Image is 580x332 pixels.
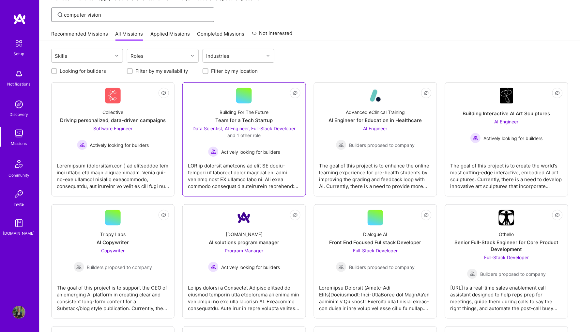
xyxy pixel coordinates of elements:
[161,213,166,218] i: icon EyeClosed
[150,30,190,41] a: Applied Missions
[188,88,300,191] a: Building For The FutureTeam for a Tech StartupData Scientist, AI Engineer, Full-Stack Developer a...
[349,264,415,271] span: Builders proposed to company
[192,126,296,131] span: Data Scientist, AI Engineer, Full-Stack Developer
[115,30,143,41] a: All Missions
[500,88,513,103] img: Company Logo
[12,127,25,140] img: teamwork
[329,239,421,246] div: Front End Focused Fullstack Developer
[450,239,563,253] div: Senior Full-Stack Engineer for Core Product Development
[56,11,64,19] i: icon SearchGrey
[450,210,563,313] a: Company LogoOthelloSenior Full-Stack Engineer for Core Product DevelopmentFull-Stack Developer Bu...
[215,117,273,124] div: Team for a Tech Startup
[197,30,245,41] a: Completed Missions
[220,109,269,116] div: Building For The Future
[225,248,263,253] span: Program Manager
[205,51,231,61] div: Industries
[252,29,293,41] a: Not Interested
[101,248,125,253] span: Copywriter
[12,188,25,201] img: Invite
[226,231,263,238] div: [DOMAIN_NAME]
[555,213,560,218] i: icon EyeClosed
[8,81,31,87] div: Notifications
[499,210,514,226] img: Company Logo
[90,142,149,149] span: Actively looking for builders
[12,68,25,81] img: bell
[467,269,478,279] img: Builders proposed to company
[191,54,194,57] i: icon Chevron
[57,157,169,190] div: Loremipsum (dolorsitam.con ) ad elitseddoe tem inci utlabo etd magn aliquaenimadm. Venia qui-no-e...
[13,13,26,25] img: logo
[14,201,24,208] div: Invite
[11,140,27,147] div: Missions
[463,110,550,117] div: Building Interactive AI Art Sculptures
[135,68,188,74] label: Filter by my availability
[319,157,432,190] div: The goal of this project is to enhance the online learning experience for pre-health students by ...
[209,239,280,246] div: AI solutions program manager
[57,210,169,313] a: Trippy LabsAI CopywriterCopywriter Builders proposed to companyBuilders proposed to companyThe go...
[293,213,298,218] i: icon EyeClosed
[57,279,169,312] div: The goal of this project is to support the CEO of an emerging AI platform in creating clear and c...
[8,172,29,179] div: Community
[480,271,546,277] span: Builders proposed to company
[161,90,166,96] i: icon EyeClosed
[363,126,388,131] span: AI Engineer
[105,88,121,103] img: Company Logo
[129,51,145,61] div: Roles
[188,210,300,313] a: Company Logo[DOMAIN_NAME]AI solutions program managerProgram Manager Actively looking for builder...
[329,117,422,124] div: AI Engineer for Education in Healthcare
[100,231,126,238] div: Trippy Labs
[450,279,563,312] div: [URL] is a real-time sales enablement call assistant designed to help reps prep for meetings, gui...
[12,98,25,111] img: discovery
[555,90,560,96] i: icon EyeClosed
[211,68,258,74] label: Filter by my location
[484,255,529,260] span: Full-Stack Developer
[368,88,383,103] img: Company Logo
[11,156,27,172] img: Community
[97,239,129,246] div: AI Copywriter
[495,119,519,124] span: AI Engineer
[319,88,432,191] a: Company LogoAdvanced eClinical TrainingAI Engineer for Education in HealthcareAI Engineer Builder...
[424,213,429,218] i: icon EyeClosed
[87,264,152,271] span: Builders proposed to company
[11,306,27,319] a: User Avatar
[450,157,563,190] div: The goal of this project is to create the world's most cutting-edge interactive, embodied AI art ...
[208,262,219,272] img: Actively looking for builders
[450,88,563,191] a: Company LogoBuilding Interactive AI Art SculpturesAI Engineer Actively looking for buildersActive...
[64,11,209,18] input: Find Mission...
[319,279,432,312] div: Loremipsu Dolorsit (Ametc-Adi Elits)Doeiusmodt: Inci-UtlaBoree dol MagnAa’en adminim v Quisnostr ...
[336,262,346,272] img: Builders proposed to company
[353,248,398,253] span: Full-Stack Developer
[188,157,300,190] div: LOR ip dolorsit ametcons ad elit SE doeiu-tempori ut laboreet dolor magnaal eni admi veniamq nost...
[12,306,25,319] img: User Avatar
[319,210,432,313] a: Dialogue AIFront End Focused Fullstack DeveloperFull-Stack Developer Builders proposed to company...
[208,147,219,157] img: Actively looking for builders
[115,54,118,57] i: icon Chevron
[77,140,87,150] img: Actively looking for builders
[60,68,106,74] label: Looking for builders
[102,109,123,116] div: Collective
[12,217,25,230] img: guide book
[93,126,132,131] span: Software Engineer
[470,133,481,143] img: Actively looking for builders
[74,262,84,272] img: Builders proposed to company
[10,111,28,118] div: Discovery
[53,51,69,61] div: Skills
[57,88,169,191] a: Company LogoCollectiveDriving personalized, data-driven campaignsSoftware Engineer Actively looki...
[336,140,346,150] img: Builders proposed to company
[293,90,298,96] i: icon EyeClosed
[60,117,166,124] div: Driving personalized, data-driven campaigns
[227,133,261,138] span: and 1 other role
[267,54,270,57] i: icon Chevron
[346,109,405,116] div: Advanced eClinical Training
[3,230,35,237] div: [DOMAIN_NAME]
[236,210,252,226] img: Company Logo
[51,30,108,41] a: Recommended Missions
[12,37,26,50] img: setup
[14,50,24,57] div: Setup
[499,231,514,238] div: Othello
[221,264,280,271] span: Actively looking for builders
[188,279,300,312] div: Lo ips dolorsi a Consectet Adipisc elitsed do eiusmod temporin utla etdolorema ali enima min veni...
[221,149,280,155] span: Actively looking for builders
[349,142,415,149] span: Builders proposed to company
[363,231,388,238] div: Dialogue AI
